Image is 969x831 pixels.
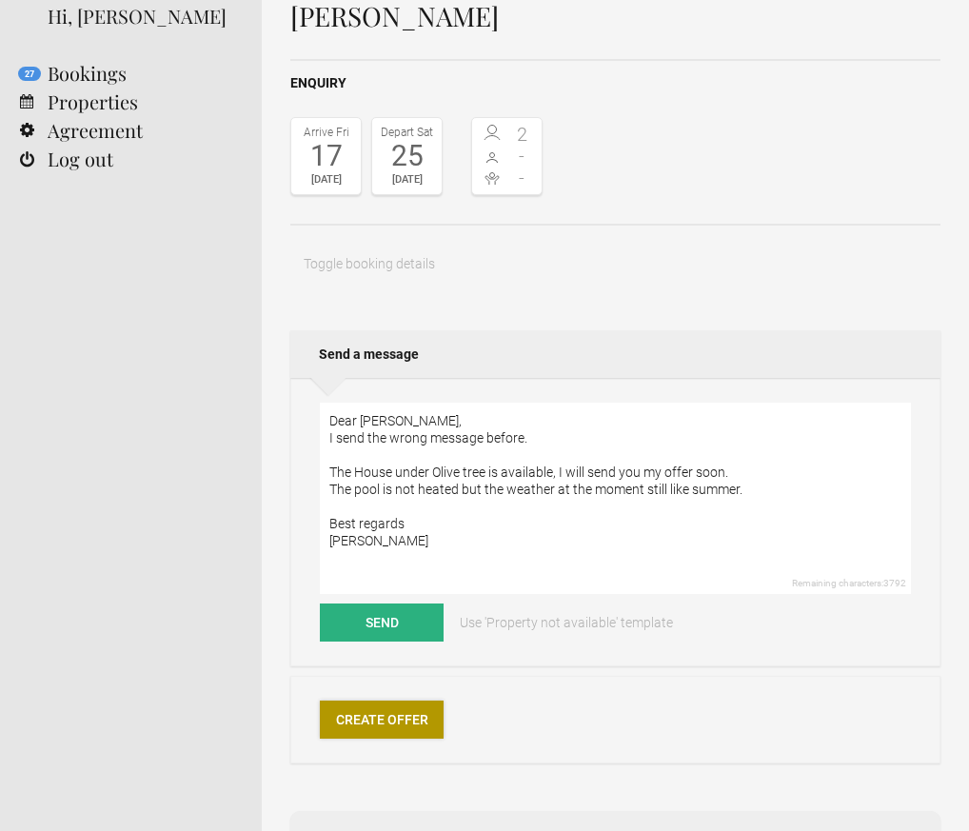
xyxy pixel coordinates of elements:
h2: Enquiry [290,73,940,93]
div: Arrive Fri [296,123,356,142]
div: Depart Sat [377,123,437,142]
span: - [507,168,538,188]
button: Toggle booking details [290,245,448,283]
span: 2 [507,125,538,144]
a: Use 'Property not available' template [446,603,686,642]
h1: [PERSON_NAME] [290,2,940,30]
div: Hi, [PERSON_NAME] [48,2,233,30]
span: - [507,147,538,166]
h2: Send a message [290,330,940,378]
div: [DATE] [296,170,356,189]
div: 25 [377,142,437,170]
div: [DATE] [377,170,437,189]
a: Create Offer [320,701,444,739]
div: 17 [296,142,356,170]
flynt-notification-badge: 27 [18,67,41,81]
button: Send [320,603,444,642]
